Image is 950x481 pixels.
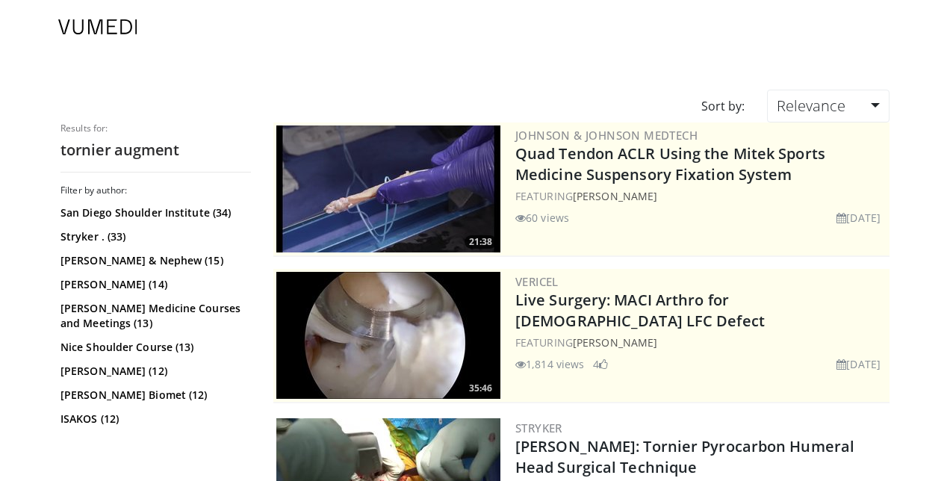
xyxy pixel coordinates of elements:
[515,128,698,143] a: Johnson & Johnson MedTech
[515,421,562,435] a: Stryker
[515,290,765,331] a: Live Surgery: MACI Arthro for [DEMOGRAPHIC_DATA] LFC Defect
[690,90,756,122] div: Sort by:
[276,272,500,399] a: 35:46
[515,335,887,350] div: FEATURING
[60,184,251,196] h3: Filter by author:
[767,90,890,122] a: Relevance
[515,188,887,204] div: FEATURING
[60,229,247,244] a: Stryker . (33)
[60,122,251,134] p: Results for:
[276,272,500,399] img: eb023345-1e2d-4374-a840-ddbc99f8c97c.300x170_q85_crop-smart_upscale.jpg
[593,356,608,372] li: 4
[60,388,247,403] a: [PERSON_NAME] Biomet (12)
[60,140,251,160] h2: tornier augment
[515,274,559,289] a: Vericel
[515,356,584,372] li: 1,814 views
[465,235,497,249] span: 21:38
[465,382,497,395] span: 35:46
[60,340,247,355] a: Nice Shoulder Course (13)
[836,356,881,372] li: [DATE]
[60,301,247,331] a: [PERSON_NAME] Medicine Courses and Meetings (13)
[60,364,247,379] a: [PERSON_NAME] (12)
[60,253,247,268] a: [PERSON_NAME] & Nephew (15)
[515,143,825,184] a: Quad Tendon ACLR Using the Mitek Sports Medicine Suspensory Fixation System
[58,19,137,34] img: VuMedi Logo
[515,210,569,226] li: 60 views
[836,210,881,226] li: [DATE]
[60,277,247,292] a: [PERSON_NAME] (14)
[60,205,247,220] a: San Diego Shoulder Institute (34)
[60,412,247,426] a: ISAKOS (12)
[276,125,500,252] a: 21:38
[276,125,500,252] img: b78fd9da-dc16-4fd1-a89d-538d899827f1.300x170_q85_crop-smart_upscale.jpg
[515,436,854,477] a: [PERSON_NAME]: Tornier Pyrocarbon Humeral Head Surgical Technique
[573,189,657,203] a: [PERSON_NAME]
[777,96,845,116] span: Relevance
[573,335,657,350] a: [PERSON_NAME]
